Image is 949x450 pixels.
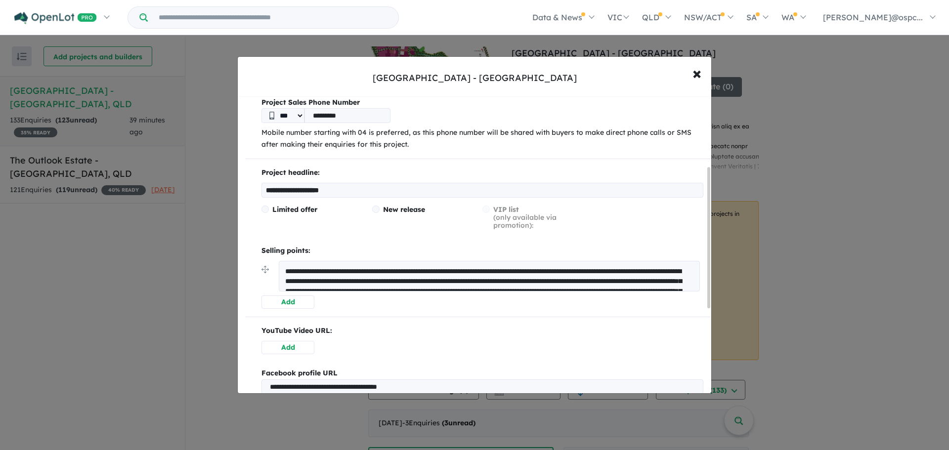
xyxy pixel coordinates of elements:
span: [PERSON_NAME]@ospc... [823,12,923,22]
input: Try estate name, suburb, builder or developer [150,7,396,28]
span: New release [383,205,425,214]
span: × [692,62,701,83]
p: Mobile number starting with 04 is preferred, as this phone number will be shared with buyers to m... [261,127,703,151]
button: Add [261,295,314,309]
img: drag.svg [261,266,269,273]
button: Add [261,341,314,354]
b: Project Sales Phone Number [261,97,703,109]
b: Facebook profile URL [261,368,338,377]
p: YouTube Video URL: [261,325,703,337]
img: Phone icon [269,112,274,120]
p: Project headline: [261,167,703,179]
span: Limited offer [272,205,317,214]
p: Selling points: [261,245,703,257]
div: [GEOGRAPHIC_DATA] - [GEOGRAPHIC_DATA] [373,72,577,84]
img: Openlot PRO Logo White [14,12,97,24]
